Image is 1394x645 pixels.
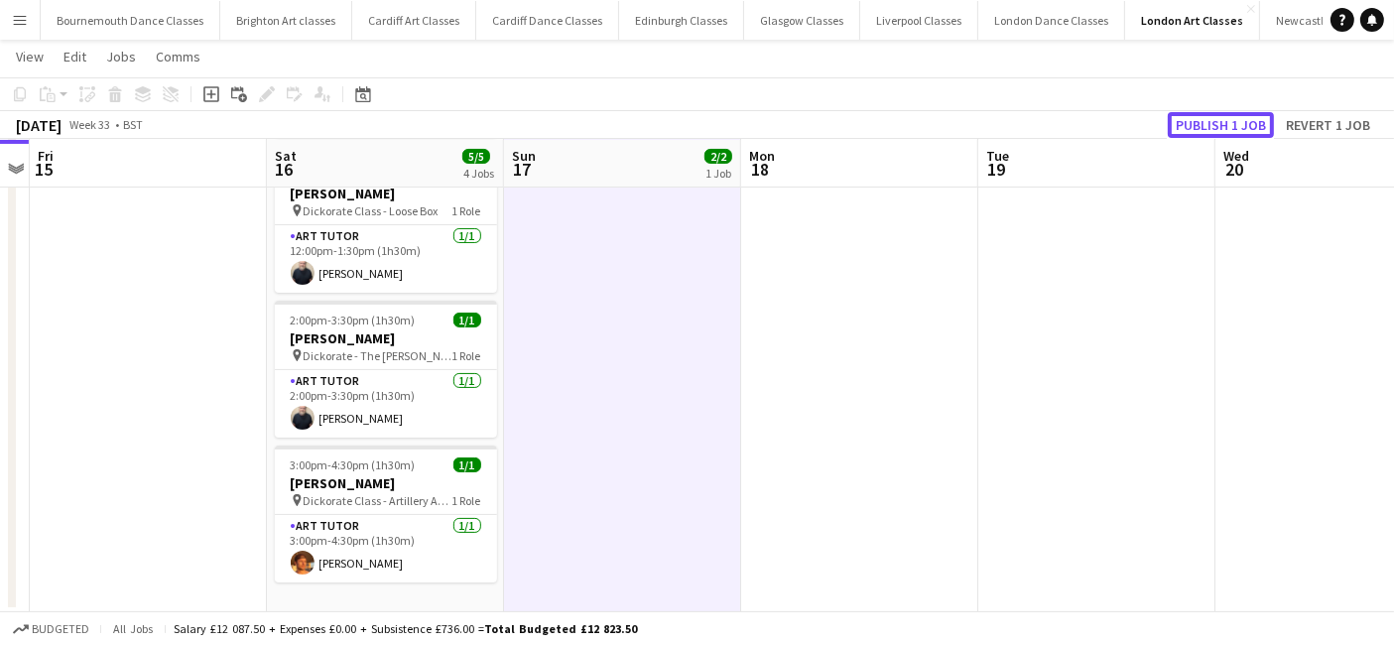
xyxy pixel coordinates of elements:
[476,1,619,40] button: Cardiff Dance Classes
[291,457,416,472] span: 3:00pm-4:30pm (1h30m)
[10,618,92,640] button: Budgeted
[1223,147,1249,165] span: Wed
[156,48,200,65] span: Comms
[275,370,497,438] app-card-role: Art Tutor1/12:00pm-3:30pm (1h30m)[PERSON_NAME]
[744,1,860,40] button: Glasgow Classes
[291,313,416,327] span: 2:00pm-3:30pm (1h30m)
[619,1,744,40] button: Edinburgh Classes
[304,348,452,363] span: Dickorate - The [PERSON_NAME] Mow
[749,147,775,165] span: Mon
[272,158,297,181] span: 16
[275,474,497,492] h3: [PERSON_NAME]
[452,493,481,508] span: 1 Role
[275,185,497,202] h3: [PERSON_NAME]
[1260,1,1386,40] button: Newcastle Classes
[123,117,143,132] div: BST
[220,1,352,40] button: Brighton Art classes
[65,117,115,132] span: Week 33
[38,147,54,165] span: Fri
[275,446,497,582] app-job-card: 3:00pm-4:30pm (1h30m)1/1[PERSON_NAME] Dickorate Class - Artillery Arms1 RoleArt Tutor1/13:00pm-4:...
[453,457,481,472] span: 1/1
[509,158,536,181] span: 17
[1168,112,1274,138] button: Publish 1 job
[1220,158,1249,181] span: 20
[275,140,497,293] app-job-card: Updated12:00pm-1:30pm (1h30m)1/1[PERSON_NAME] Dickorate Class - Loose Box1 RoleArt Tutor1/112:00p...
[484,621,637,636] span: Total Budgeted £12 823.50
[106,48,136,65] span: Jobs
[462,149,490,164] span: 5/5
[16,115,62,135] div: [DATE]
[983,158,1009,181] span: 19
[275,147,297,165] span: Sat
[35,158,54,181] span: 15
[453,313,481,327] span: 1/1
[978,1,1125,40] button: London Dance Classes
[63,48,86,65] span: Edit
[16,48,44,65] span: View
[452,203,481,218] span: 1 Role
[275,329,497,347] h3: [PERSON_NAME]
[452,348,481,363] span: 1 Role
[275,515,497,582] app-card-role: Art Tutor1/13:00pm-4:30pm (1h30m)[PERSON_NAME]
[8,44,52,69] a: View
[1125,1,1260,40] button: London Art Classes
[56,44,94,69] a: Edit
[860,1,978,40] button: Liverpool Classes
[1278,112,1378,138] button: Revert 1 job
[32,622,89,636] span: Budgeted
[275,225,497,293] app-card-role: Art Tutor1/112:00pm-1:30pm (1h30m)[PERSON_NAME]
[41,1,220,40] button: Bournemouth Dance Classes
[98,44,144,69] a: Jobs
[304,493,452,508] span: Dickorate Class - Artillery Arms
[148,44,208,69] a: Comms
[275,301,497,438] app-job-card: 2:00pm-3:30pm (1h30m)1/1[PERSON_NAME] Dickorate - The [PERSON_NAME] Mow1 RoleArt Tutor1/12:00pm-3...
[463,166,494,181] div: 4 Jobs
[704,149,732,164] span: 2/2
[109,621,157,636] span: All jobs
[986,147,1009,165] span: Tue
[352,1,476,40] button: Cardiff Art Classes
[512,147,536,165] span: Sun
[174,621,637,636] div: Salary £12 087.50 + Expenses £0.00 + Subsistence £736.00 =
[705,166,731,181] div: 1 Job
[746,158,775,181] span: 18
[304,203,439,218] span: Dickorate Class - Loose Box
